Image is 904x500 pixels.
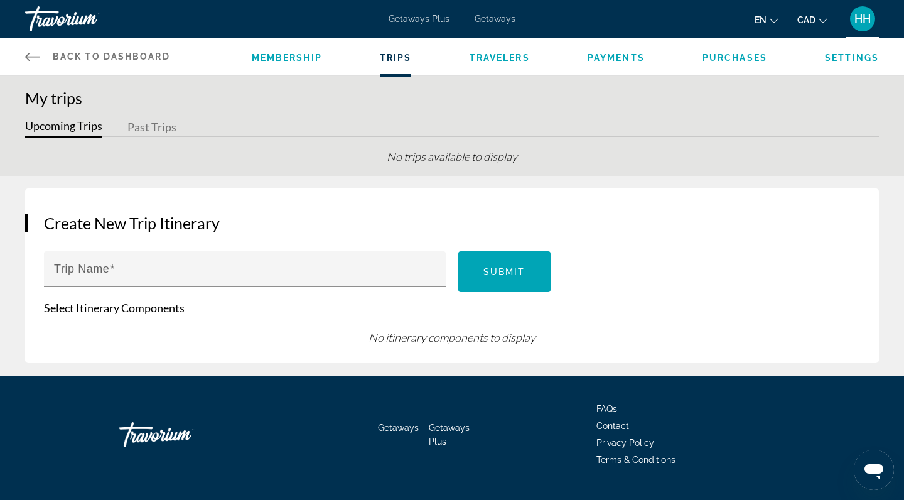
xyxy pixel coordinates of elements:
[378,423,419,433] a: Getaways
[702,53,767,63] a: Purchases
[458,251,551,292] button: Submit
[53,52,170,62] span: Back to Dashboard
[127,118,176,138] button: Past Trips
[25,149,879,176] div: No trips available to display
[252,53,322,63] a: Membership
[854,450,894,490] iframe: Button to launch messaging window
[54,263,109,275] mat-label: Trip Name
[596,404,617,414] a: FAQs
[825,53,879,63] a: Settings
[797,15,815,25] span: CAD
[380,53,412,63] a: Trips
[470,53,530,63] a: Travelers
[846,6,879,32] button: User Menu
[596,438,654,448] a: Privacy Policy
[483,267,525,277] span: Submit
[429,423,470,447] a: Getaways Plus
[755,11,778,29] button: Change language
[25,3,151,35] a: Travorium
[596,455,675,465] a: Terms & Conditions
[854,13,871,25] span: HH
[44,214,860,232] h3: Create New Trip Itinerary
[44,301,860,315] p: Select Itinerary Components
[25,118,102,138] button: Upcoming Trips
[25,89,879,107] h1: My trips
[596,421,629,431] a: Contact
[119,416,245,454] a: Go Home
[475,14,515,24] a: Getaways
[755,15,767,25] span: en
[797,11,827,29] button: Change currency
[588,53,645,63] a: Payments
[44,330,860,344] div: No itinerary components to display
[25,38,170,75] a: Back to Dashboard
[389,14,449,24] a: Getaways Plus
